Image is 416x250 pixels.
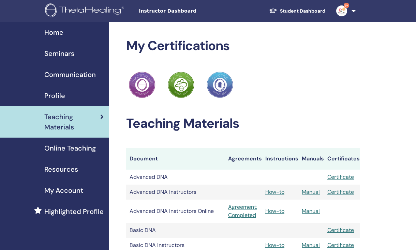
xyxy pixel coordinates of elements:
[44,206,104,217] span: Highlighted Profile
[44,164,78,174] span: Resources
[45,3,127,19] img: logo.png
[44,27,63,37] span: Home
[44,185,83,196] span: My Account
[262,148,298,170] th: Instructions
[228,203,258,219] a: Agreement: Completed
[324,148,360,170] th: Certificates
[344,3,349,8] span: 9+
[207,72,233,98] img: Practitioner
[302,207,320,215] a: Manual
[129,72,155,98] img: Practitioner
[265,207,284,215] a: How-to
[44,143,96,153] span: Online Teaching
[298,148,324,170] th: Manuals
[126,38,360,54] h2: My Certifications
[126,223,225,238] td: Basic DNA
[327,226,354,234] a: Certificate
[44,91,65,101] span: Profile
[336,5,347,16] img: default.jpg
[265,241,284,249] a: How-to
[44,69,96,80] span: Communication
[126,200,225,223] td: Advanced DNA Instructors Online
[139,7,241,15] span: Instructor Dashboard
[302,241,320,249] a: Manual
[44,112,100,132] span: Teaching Materials
[327,188,354,196] a: Certificate
[126,185,225,200] td: Advanced DNA Instructors
[44,48,74,59] span: Seminars
[327,173,354,181] a: Certificate
[265,188,284,196] a: How-to
[126,170,225,185] td: Advanced DNA
[264,5,331,17] a: Student Dashboard
[327,241,354,249] a: Certificate
[302,188,320,196] a: Manual
[126,148,225,170] th: Document
[225,148,262,170] th: Agreements
[126,116,360,131] h2: Teaching Materials
[168,72,194,98] img: Practitioner
[269,8,277,14] img: graduation-cap-white.svg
